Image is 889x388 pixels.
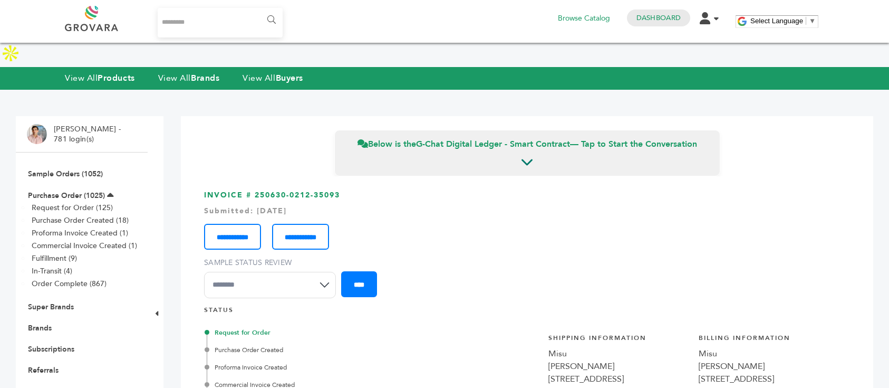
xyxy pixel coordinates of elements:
[32,228,128,238] a: Proforma Invoice Created (1)
[548,373,688,385] div: [STREET_ADDRESS]
[204,190,850,306] h3: INVOICE # 250630-0212-35093
[28,169,103,179] a: Sample Orders (1052)
[32,215,129,225] a: Purchase Order Created (18)
[357,138,697,150] span: Below is the — Tap to Start the Conversation
[207,345,430,355] div: Purchase Order Created
[65,72,135,84] a: View AllProducts
[204,306,850,320] h4: STATUS
[636,13,681,23] a: Dashboard
[28,344,74,354] a: Subscriptions
[207,328,430,337] div: Request for Order
[809,17,816,25] span: ▼
[28,302,74,312] a: Super Brands
[416,138,570,150] strong: G-Chat Digital Ledger - Smart Contract
[54,124,123,145] li: [PERSON_NAME] - 781 login(s)
[548,347,688,360] div: Misu
[32,203,113,213] a: Request for Order (125)
[98,72,134,84] strong: Products
[699,347,838,360] div: Misu
[548,334,688,348] h4: Shipping Information
[699,373,838,385] div: [STREET_ADDRESS]
[750,17,803,25] span: Select Language
[558,13,610,24] a: Browse Catalog
[158,72,220,84] a: View AllBrands
[207,363,430,372] div: Proforma Invoice Created
[548,360,688,373] div: [PERSON_NAME]
[28,323,52,333] a: Brands
[32,266,72,276] a: In-Transit (4)
[191,72,219,84] strong: Brands
[28,191,105,201] a: Purchase Order (1025)
[276,72,303,84] strong: Buyers
[28,365,59,375] a: Referrals
[204,258,341,268] label: Sample Status Review
[158,8,283,37] input: Search...
[32,253,77,263] a: Fulfillment (9)
[204,206,850,216] div: Submitted: [DATE]
[32,279,107,289] a: Order Complete (867)
[750,17,816,25] a: Select Language​
[699,334,838,348] h4: Billing Information
[32,241,137,251] a: Commercial Invoice Created (1)
[243,72,303,84] a: View AllBuyers
[699,360,838,373] div: [PERSON_NAME]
